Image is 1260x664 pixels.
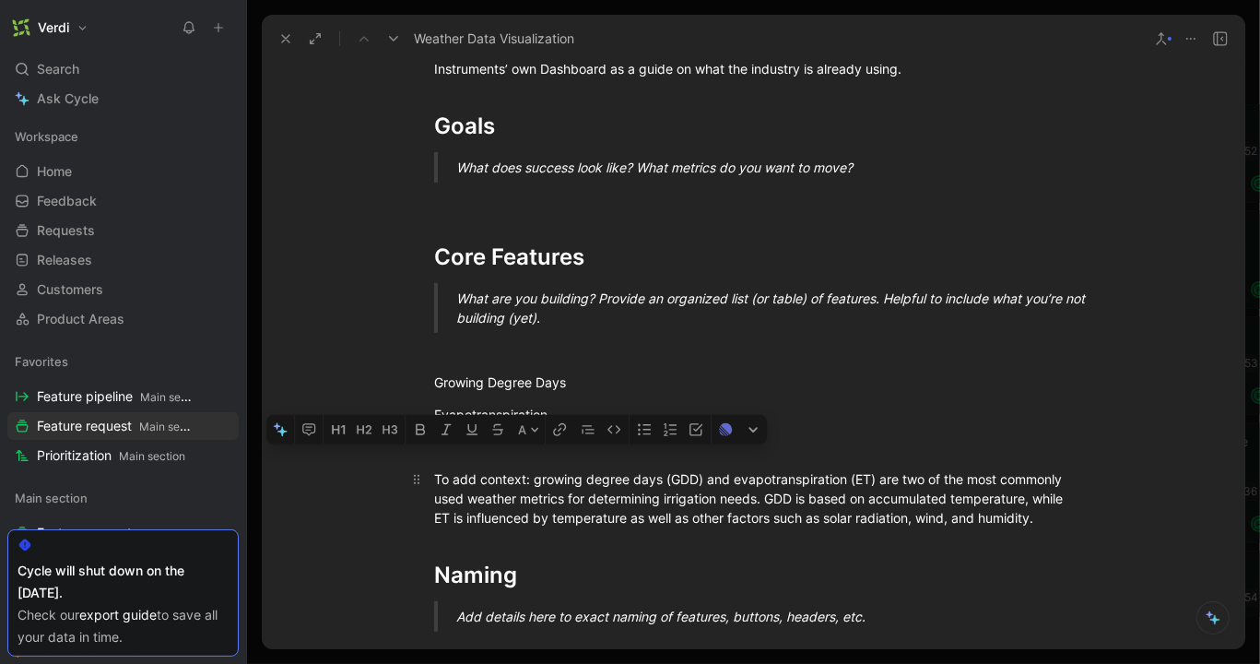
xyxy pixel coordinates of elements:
div: Workspace [7,123,239,150]
span: Releases [37,251,92,269]
div: Cycle will shut down on the [DATE]. [18,560,229,604]
a: Ask Cycle [7,85,239,113]
a: Home [7,158,239,185]
div: What does success look like? What metrics do you want to move? [456,158,1094,177]
h1: Verdi [38,19,69,36]
div: Evapotranspiration [434,405,1072,424]
span: Product Areas [37,310,124,328]
div: Add details here to exact naming of features, buttons, headers, etc. [456,607,1094,626]
span: Search [37,58,79,80]
a: export guide [79,607,157,622]
span: Prioritization [37,446,185,466]
img: Verdi [12,18,30,37]
a: Feedback [7,187,239,215]
a: Customers [7,276,239,303]
a: Feature requestMain section [7,412,239,440]
div: To add context: growing degree days (GDD) and evapotranspiration (ET) are two of the most commonl... [434,469,1072,528]
button: VerdiVerdi [7,15,93,41]
span: Main section [119,449,185,463]
a: Feature pipelineMain section [7,383,239,410]
span: Ask Cycle [37,88,99,110]
span: Main section [140,390,206,404]
span: Customers [37,280,103,299]
div: Search [7,55,239,83]
div: Naming [434,559,1072,592]
span: Feature pipeline [37,387,194,407]
span: Feedback [37,192,97,210]
span: Main section [15,489,88,507]
a: Feature request [7,519,239,547]
div: What are you building? Provide an organized list (or table) of features. Helpful to include what ... [456,289,1094,327]
a: Releases [7,246,239,274]
span: Feature request [37,417,194,436]
span: Requests [37,221,95,240]
span: Home [37,162,72,181]
a: Product Areas [7,305,239,333]
a: Requests [7,217,239,244]
span: Favorites [15,352,68,371]
span: Feature request [37,524,132,542]
span: Workspace [15,127,78,146]
div: Check our to save all your data in time. [18,604,229,648]
div: Favorites [7,348,239,375]
span: Main section [139,420,206,433]
a: PrioritizationMain section [7,442,239,469]
div: Core Features [434,241,1072,274]
span: Weather Data Visualization [414,28,574,50]
div: Growing Degree Days [434,373,1072,392]
div: Main section [7,484,239,512]
div: Goals [434,110,1072,143]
